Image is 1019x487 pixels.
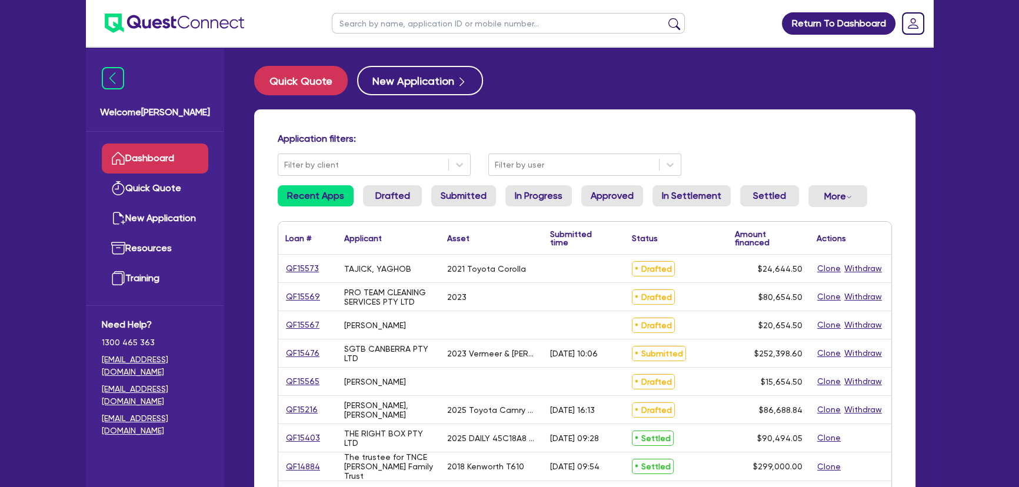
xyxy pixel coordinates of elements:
[105,14,244,33] img: quest-connect-logo-blue
[344,401,433,419] div: [PERSON_NAME], [PERSON_NAME]
[278,133,892,144] h4: Application filters:
[817,234,846,242] div: Actions
[111,181,125,195] img: quick-quote
[344,452,433,481] div: The trustee for TNCE [PERSON_NAME] Family Trust
[632,346,686,361] span: Submitted
[898,8,928,39] a: Dropdown toggle
[285,290,321,303] a: QF15569
[102,318,208,332] span: Need Help?
[344,321,406,330] div: [PERSON_NAME]
[111,271,125,285] img: training
[505,185,572,206] a: In Progress
[285,346,320,360] a: QF15476
[344,288,433,306] div: PRO TEAM CLEANING SERVICES PTY LTD
[844,403,883,416] button: Withdraw
[817,375,841,388] button: Clone
[632,261,675,276] span: Drafted
[285,431,321,445] a: QF15403
[817,262,841,275] button: Clone
[285,375,320,388] a: QF15565
[759,405,802,415] span: $86,688.84
[808,185,867,207] button: Dropdown toggle
[550,433,599,443] div: [DATE] 09:28
[735,230,802,246] div: Amount financed
[285,318,320,332] a: QF15567
[111,241,125,255] img: resources
[102,263,208,293] a: Training
[254,66,357,95] a: Quick Quote
[844,262,883,275] button: Withdraw
[758,264,802,273] span: $24,644.50
[102,412,208,437] a: [EMAIL_ADDRESS][DOMAIN_NAME]
[550,405,595,415] div: [DATE] 16:13
[285,403,318,416] a: QF15216
[447,349,536,358] div: 2023 Vermeer & [PERSON_NAME] VSK70-500 & NQR87/80-190
[550,462,600,471] div: [DATE] 09:54
[447,433,536,443] div: 2025 DAILY 45C18A8 3.75M DUAL CAB
[344,377,406,386] div: [PERSON_NAME]
[632,289,675,305] span: Drafted
[332,13,685,34] input: Search by name, application ID or mobile number...
[102,336,208,349] span: 1300 465 363
[758,292,802,302] span: $80,654.50
[757,433,802,443] span: $90,494.05
[447,462,524,471] div: 2018 Kenworth T610
[740,185,799,206] a: Settled
[844,290,883,303] button: Withdraw
[102,234,208,263] a: Resources
[817,318,841,332] button: Clone
[817,403,841,416] button: Clone
[447,292,467,302] div: 2023
[782,12,895,35] a: Return To Dashboard
[753,462,802,471] span: $299,000.00
[102,144,208,174] a: Dashboard
[817,290,841,303] button: Clone
[581,185,643,206] a: Approved
[844,346,883,360] button: Withdraw
[447,234,469,242] div: Asset
[102,383,208,408] a: [EMAIL_ADDRESS][DOMAIN_NAME]
[344,344,433,363] div: SGTB CANBERRA PTY LTD
[111,211,125,225] img: new-application
[761,377,802,386] span: $15,654.50
[363,185,422,206] a: Drafted
[844,318,883,332] button: Withdraw
[447,405,536,415] div: 2025 Toyota Camry Ascent Hybrid
[100,105,210,119] span: Welcome [PERSON_NAME]
[758,321,802,330] span: $20,654.50
[285,234,311,242] div: Loan #
[844,375,883,388] button: Withdraw
[102,67,124,89] img: icon-menu-close
[632,234,658,242] div: Status
[817,460,841,473] button: Clone
[102,353,208,378] a: [EMAIL_ADDRESS][DOMAIN_NAME]
[102,174,208,204] a: Quick Quote
[632,431,674,446] span: Settled
[344,234,382,242] div: Applicant
[632,374,675,389] span: Drafted
[817,431,841,445] button: Clone
[754,349,802,358] span: $252,398.60
[652,185,731,206] a: In Settlement
[254,66,348,95] button: Quick Quote
[102,204,208,234] a: New Application
[447,264,526,273] div: 2021 Toyota Corolla
[357,66,483,95] button: New Application
[344,429,433,448] div: THE RIGHT BOX PTY LTD
[550,349,598,358] div: [DATE] 10:06
[550,230,607,246] div: Submitted time
[632,402,675,418] span: Drafted
[431,185,496,206] a: Submitted
[278,185,354,206] a: Recent Apps
[344,264,411,273] div: TAJICK, YAGHOB
[632,459,674,474] span: Settled
[632,318,675,333] span: Drafted
[817,346,841,360] button: Clone
[285,262,319,275] a: QF15573
[285,460,321,473] a: QF14884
